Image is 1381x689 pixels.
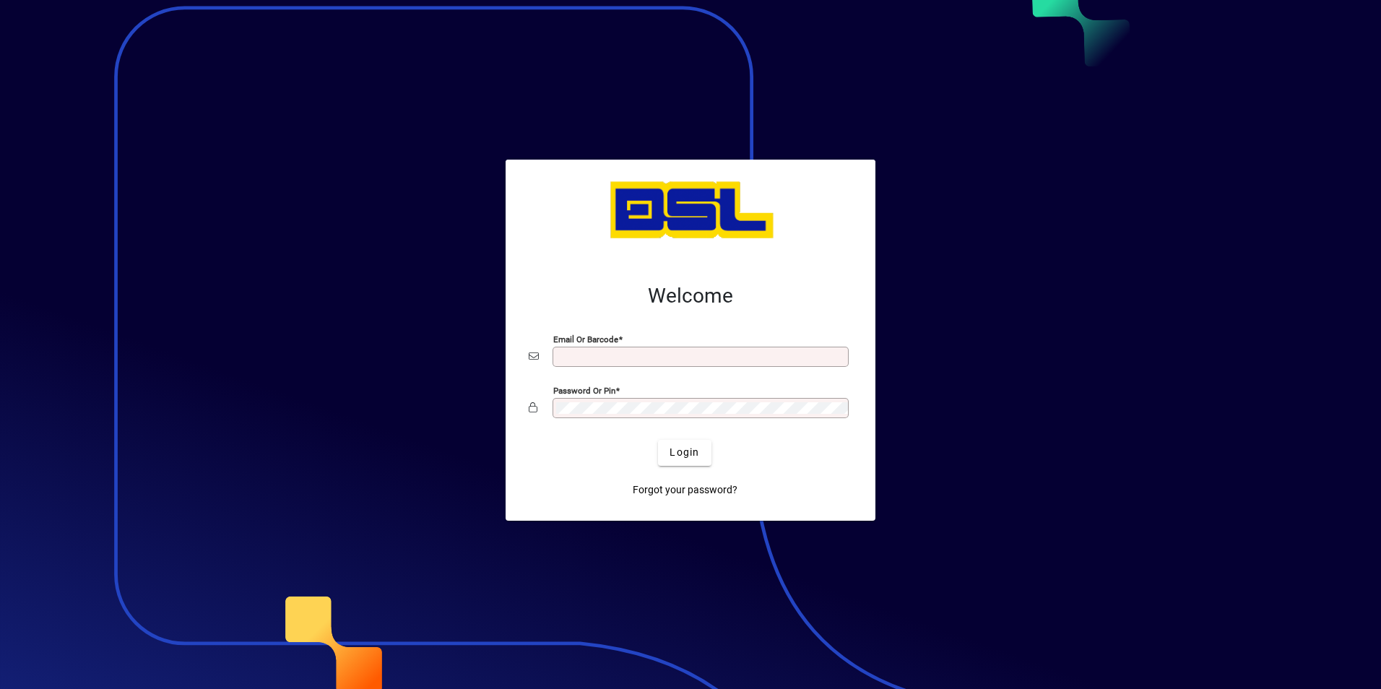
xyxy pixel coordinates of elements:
[529,284,852,308] h2: Welcome
[670,445,699,460] span: Login
[627,477,743,503] a: Forgot your password?
[553,385,615,395] mat-label: Password or Pin
[658,440,711,466] button: Login
[553,334,618,344] mat-label: Email or Barcode
[633,482,737,498] span: Forgot your password?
